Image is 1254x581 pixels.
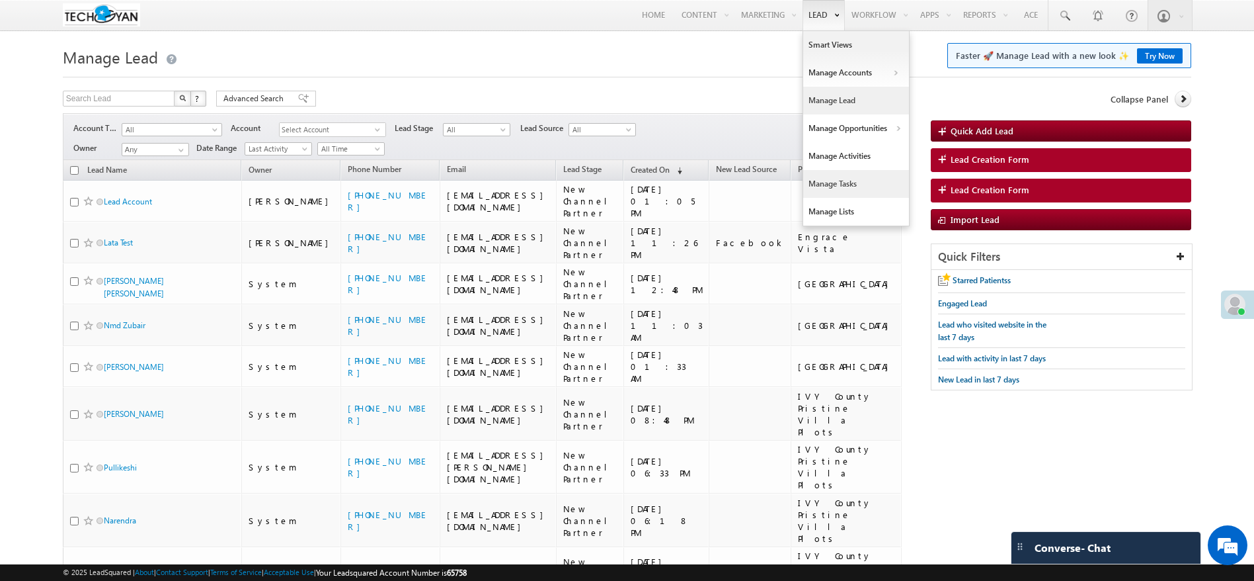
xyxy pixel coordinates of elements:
div: IVY County Pristine Villa Plots [798,443,895,491]
img: Custom Logo [63,3,140,26]
button: ? [190,91,206,107]
div: [GEOGRAPHIC_DATA] [798,361,895,373]
span: select [375,126,385,132]
a: [PERSON_NAME] [104,409,164,419]
div: [DATE] 11:03 AM [631,308,703,343]
a: [PHONE_NUMBER] [348,355,428,378]
a: Manage Lists [803,198,909,226]
div: [DATE] 01:33 AM [631,349,703,384]
span: Owner [249,165,272,175]
span: All [569,124,632,136]
span: Lead Creation Form [951,154,1029,165]
a: [PHONE_NUMBER] [348,231,428,254]
span: 65758 [447,568,467,578]
span: Phone Number [348,164,401,174]
a: All [443,123,510,136]
div: New Channel Partner [563,225,617,261]
a: Last Activity [245,142,312,156]
div: Select Account [279,122,386,137]
a: Manage Accounts [803,59,909,87]
span: All Time [318,143,381,155]
a: Created On (sorted descending) [624,162,689,179]
a: All [568,123,636,136]
a: [PHONE_NUMBER] [348,402,428,425]
a: Lead Creation Form [931,179,1191,202]
a: About [135,568,154,576]
span: © 2025 LeadSquared | | | | | [63,566,467,579]
a: Manage Lead [803,87,909,114]
div: System [249,278,335,290]
a: New Lead Source [709,162,783,179]
div: New Channel Partner [563,503,617,539]
div: [EMAIL_ADDRESS][DOMAIN_NAME] [447,355,550,379]
input: Check all records [70,166,79,175]
div: [PERSON_NAME] [249,195,335,207]
span: Import Lead [951,214,999,225]
a: All [122,123,222,136]
a: Lead Name [81,163,134,180]
a: Project [791,162,829,179]
span: New Lead in last 7 days [938,375,1019,384]
img: carter-drag [1015,541,1025,552]
div: [EMAIL_ADDRESS][DOMAIN_NAME] [447,231,550,255]
input: Type to Search [122,143,189,156]
span: Lead Stage [395,122,443,134]
span: All [122,124,214,136]
div: [DATE] 01:05 PM [631,183,703,219]
div: [EMAIL_ADDRESS][DOMAIN_NAME] [447,509,550,533]
a: Narendra [104,515,136,525]
a: Manage Tasks [803,170,909,198]
span: Last Activity [245,143,308,155]
a: Smart Views [803,31,909,59]
div: New Channel Partner [563,183,617,219]
a: [PHONE_NUMBER] [348,509,428,532]
a: All Time [317,142,385,156]
span: Lead who visited website in the last 7 days [938,320,1046,342]
div: [EMAIL_ADDRESS][DOMAIN_NAME] [447,314,550,337]
a: [PHONE_NUMBER] [348,189,428,212]
span: Lead Creation Form [951,184,1029,196]
span: Account [231,122,279,134]
div: IVY County Pristine Villa Plots [798,390,895,438]
div: System [249,515,335,527]
div: New Channel Partner [563,308,617,343]
a: Lead Account [104,197,152,206]
a: Phone Number [341,162,408,179]
span: Converse - Chat [1035,542,1111,554]
div: System [249,461,335,473]
div: [EMAIL_ADDRESS][DOMAIN_NAME] [447,402,550,426]
span: Quick Add Lead [951,125,1013,136]
a: Terms of Service [210,568,262,576]
span: Date Range [196,142,245,154]
div: [DATE] 06:18 PM [631,503,703,539]
span: Account Type [73,122,122,134]
span: Email [447,164,466,174]
a: Email [440,162,473,179]
div: [EMAIL_ADDRESS][DOMAIN_NAME] [447,272,550,296]
a: Nmd Zubair [104,320,145,330]
a: Lead Stage [557,162,608,179]
span: All [444,124,506,136]
div: [EMAIL_ADDRESS][DOMAIN_NAME] [447,189,550,213]
div: [DATE] 11:26 PM [631,225,703,261]
span: Lead Stage [563,164,602,174]
div: [PERSON_NAME] [249,237,335,249]
div: [GEOGRAPHIC_DATA] [798,320,895,332]
div: IVY County Pristine Villa Plots [798,497,895,545]
a: Pullikeshi [104,463,137,472]
a: Show All Items [171,144,188,157]
span: New Lead Source [716,164,777,174]
div: New Channel Partner [563,349,617,384]
div: New Channel Partner [563,266,617,302]
div: [DATE] 08:48 PM [631,402,703,426]
div: Facebook [716,237,785,249]
span: (sorted descending) [672,165,682,176]
div: Quick Filters [931,244,1192,270]
span: Project [798,164,822,174]
div: New Channel Partner [563,396,617,432]
a: [PERSON_NAME] [104,362,164,372]
a: [PERSON_NAME] [PERSON_NAME] [104,276,164,298]
div: System [249,361,335,373]
a: Contact Support [156,568,208,576]
a: [PHONE_NUMBER] [348,272,428,295]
